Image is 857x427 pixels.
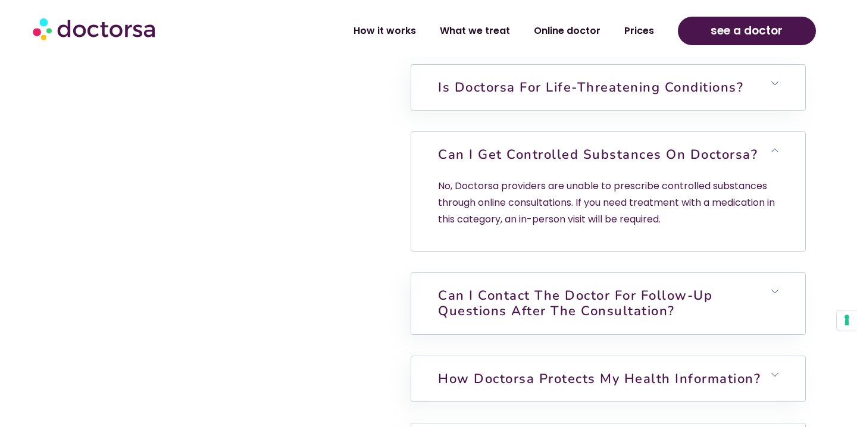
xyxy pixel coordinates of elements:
span: see a doctor [711,21,783,40]
a: What we treat [428,17,522,45]
a: Online doctor [522,17,612,45]
nav: Menu [227,17,665,45]
a: Can I get controlled substances on Doctorsa? [438,146,758,164]
button: Your consent preferences for tracking technologies [837,310,857,331]
a: How Doctorsa protects my health information? [438,370,761,388]
a: Prices [612,17,666,45]
a: Is Doctorsa for Life-Threatening Conditions? [438,79,743,96]
p: No, Doctorsa providers are unable to prescribe controlled substances through online consultations... [438,178,778,228]
a: How it works [342,17,428,45]
a: Can I contact the doctor for follow-up questions after the consultation? [438,287,712,320]
div: Can I get controlled substances on Doctorsa? [411,178,805,251]
h6: Can I get controlled substances on Doctorsa? [411,132,805,177]
h6: How Doctorsa protects my health information? [411,356,805,401]
h6: Can I contact the doctor for follow-up questions after the consultation? [411,273,805,334]
h6: Is Doctorsa for Life-Threatening Conditions? [411,65,805,110]
a: see a doctor [678,17,816,45]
